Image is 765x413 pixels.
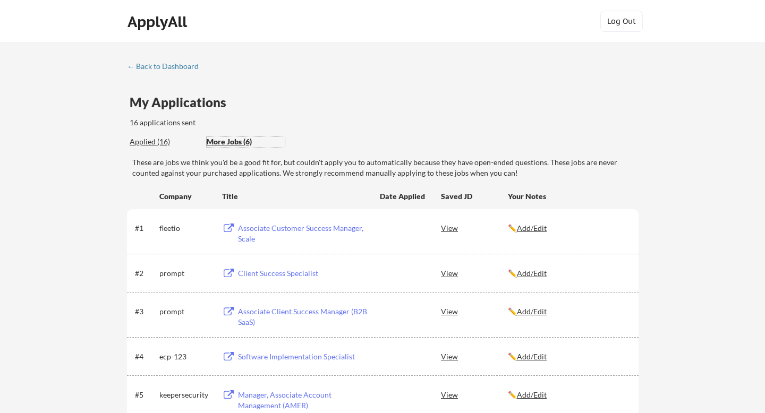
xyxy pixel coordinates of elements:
[135,268,156,279] div: #2
[517,352,547,361] u: Add/Edit
[380,191,427,202] div: Date Applied
[135,351,156,362] div: #4
[132,157,639,178] div: These are jobs we think you'd be a good fit for, but couldn't apply you to automatically because ...
[517,223,547,233] u: Add/Edit
[130,136,199,148] div: These are all the jobs you've been applied to so far.
[508,390,629,400] div: ✏️
[127,13,190,31] div: ApplyAll
[517,269,547,278] u: Add/Edit
[508,191,629,202] div: Your Notes
[508,351,629,362] div: ✏️
[238,223,370,244] div: Associate Customer Success Manager, Scale
[238,390,370,410] div: Manager, Associate Account Management (AMER)
[159,268,212,279] div: prompt
[130,96,235,109] div: My Applications
[441,218,508,237] div: View
[207,136,285,147] div: More Jobs (6)
[441,347,508,366] div: View
[127,62,207,73] a: ← Back to Dashboard
[135,223,156,234] div: #1
[508,306,629,317] div: ✏️
[441,385,508,404] div: View
[517,307,547,316] u: Add/Edit
[441,302,508,321] div: View
[238,306,370,327] div: Associate Client Success Manager (B2B SaaS)
[238,268,370,279] div: Client Success Specialist
[127,63,207,70] div: ← Back to Dashboard
[441,263,508,282] div: View
[238,351,370,362] div: Software Implementation Specialist
[130,136,199,147] div: Applied (16)
[130,117,335,128] div: 16 applications sent
[159,351,212,362] div: ecp-123
[441,186,508,205] div: Saved JD
[135,390,156,400] div: #5
[135,306,156,317] div: #3
[222,191,370,202] div: Title
[207,136,285,148] div: These are job applications we think you'd be a good fit for, but couldn't apply you to automatica...
[159,306,212,317] div: prompt
[159,223,212,234] div: fleetio
[159,390,212,400] div: keepersecurity
[508,268,629,279] div: ✏️
[600,11,643,32] button: Log Out
[517,390,547,399] u: Add/Edit
[508,223,629,234] div: ✏️
[159,191,212,202] div: Company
